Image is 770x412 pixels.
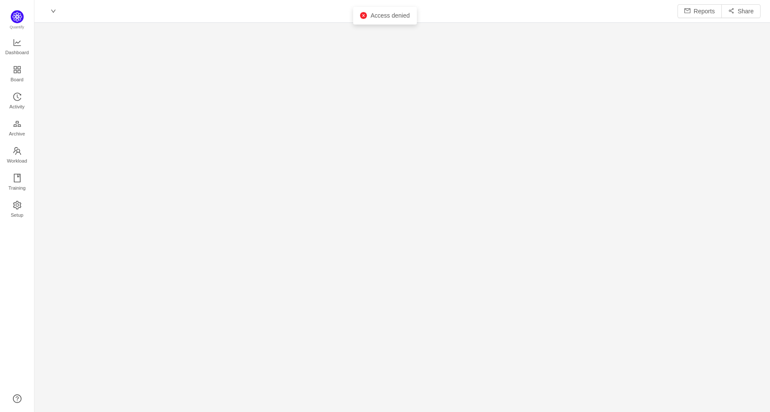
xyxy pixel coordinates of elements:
i: icon: setting [13,201,22,209]
a: Activity [13,93,22,110]
i: icon: book [13,174,22,182]
button: icon: mailReports [678,4,722,18]
a: icon: question-circle [13,394,22,403]
a: Dashboard [13,39,22,56]
button: icon: share-altShare [721,4,761,18]
a: Archive [13,120,22,137]
i: icon: team [13,147,22,155]
i: icon: line-chart [13,38,22,47]
span: Setup [11,206,23,224]
span: Access denied [370,12,410,19]
span: Activity [9,98,25,115]
i: icon: history [13,92,22,101]
img: Quantify [11,10,24,23]
span: Training [8,179,25,197]
span: Workload [7,152,27,169]
a: Training [13,174,22,191]
i: icon: appstore [13,65,22,74]
a: Setup [13,201,22,218]
i: icon: close-circle [360,12,367,19]
span: Dashboard [5,44,29,61]
a: Workload [13,147,22,164]
i: icon: down [51,9,56,14]
span: Board [11,71,24,88]
a: Board [13,66,22,83]
span: Archive [9,125,25,142]
i: icon: gold [13,120,22,128]
span: Quantify [10,25,25,29]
